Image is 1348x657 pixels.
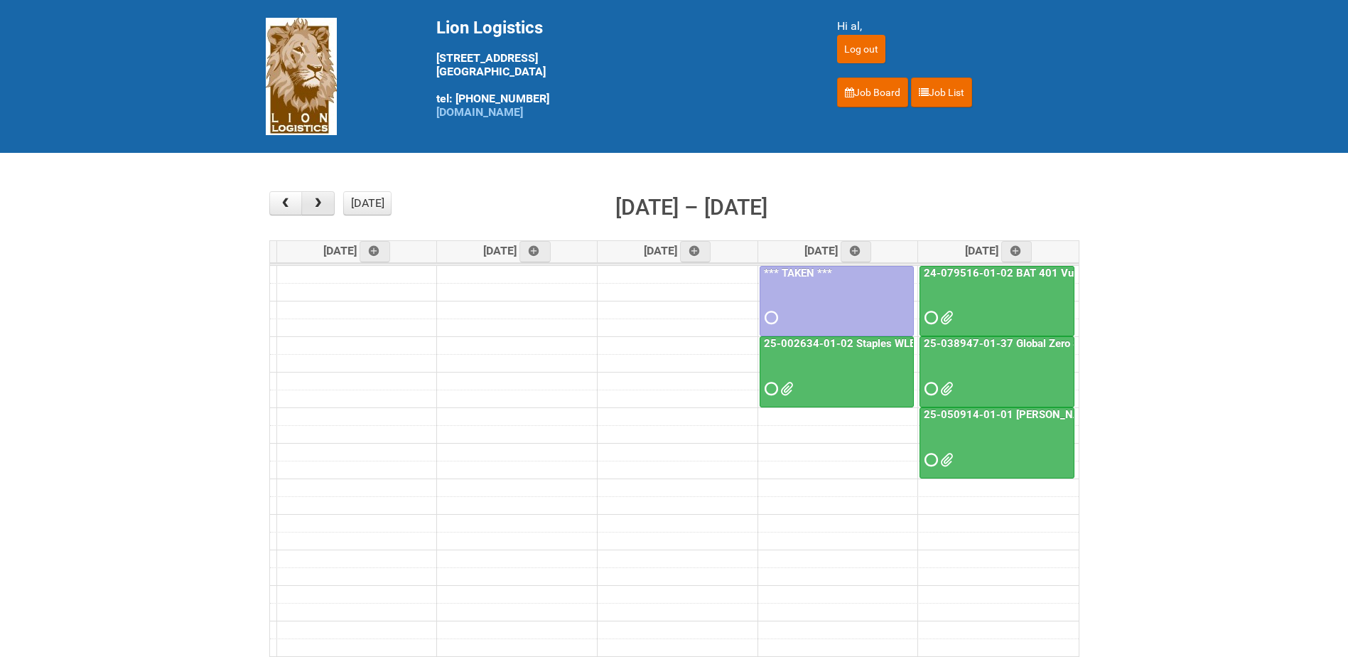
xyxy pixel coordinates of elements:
[921,267,1133,279] a: 24-079516-01-02 BAT 401 Vuse Box RCT
[680,241,711,262] a: Add an event
[924,384,934,394] span: Requested
[266,69,337,82] a: Lion Logistics
[920,407,1074,479] a: 25-050914-01-01 [PERSON_NAME] C&U
[921,337,1147,350] a: 25-038947-01-37 Global Zero Sugar Tea Test
[519,241,551,262] a: Add an event
[615,191,767,224] h2: [DATE] – [DATE]
[924,313,934,323] span: Requested
[921,408,1125,421] a: 25-050914-01-01 [PERSON_NAME] C&U
[765,313,775,323] span: Requested
[483,244,551,257] span: [DATE]
[1001,241,1032,262] a: Add an event
[911,78,972,107] a: Job List
[780,384,790,394] span: GROUP 1001.jpg MOR 25-002634-01-02 - 8th Mailing.xlsm Staples Mailing - September Addresses Lion....
[965,244,1032,257] span: [DATE]
[436,105,523,119] a: [DOMAIN_NAME]
[644,244,711,257] span: [DATE]
[323,244,391,257] span: [DATE]
[837,78,908,107] a: Job Board
[804,244,872,257] span: [DATE]
[920,266,1074,337] a: 24-079516-01-02 BAT 401 Vuse Box RCT
[343,191,392,215] button: [DATE]
[940,384,950,394] span: 25-038947-01 Global Zero Suger Tea Test - LEFTOVERS.xlsx GROUP 1001 (2)1.jpg GROUP 1002 (2).jpg 2...
[761,337,1068,350] a: 25-002634-01-02 Staples WLE 2025 Community - 8th Mailing
[760,336,914,407] a: 25-002634-01-02 Staples WLE 2025 Community - 8th Mailing
[837,35,885,63] input: Log out
[837,18,1083,35] div: Hi al,
[765,384,775,394] span: Requested
[436,18,802,119] div: [STREET_ADDRESS] [GEOGRAPHIC_DATA] tel: [PHONE_NUMBER]
[266,18,337,135] img: Lion Logistics
[940,455,950,465] span: GROUP 4000.jpg GROUP 2000.jpg GROUP 3000.jpg GROUP 1000.jpg 25050914 Baxter Code G Leg 4 Labels -...
[436,18,543,38] span: Lion Logistics
[841,241,872,262] a: Add an event
[360,241,391,262] a: Add an event
[940,313,950,323] span: group 1000 (2).jpg 24-079516-01 BAT 401 Vuse Box RCT - Address File.xlsx 24-079516-01-02 MOR.xlsm...
[924,455,934,465] span: Requested
[920,336,1074,407] a: 25-038947-01-37 Global Zero Sugar Tea Test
